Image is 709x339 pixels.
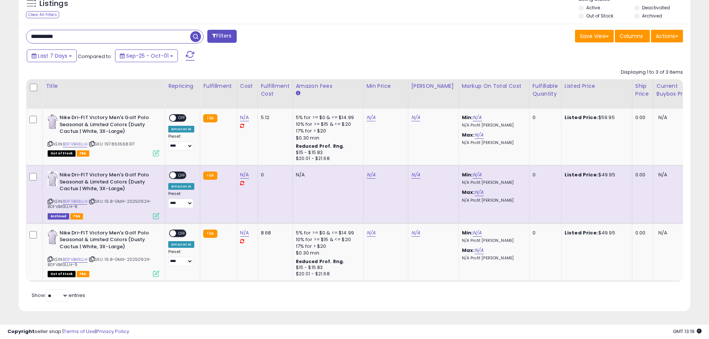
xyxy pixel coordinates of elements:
[533,230,556,236] div: 0
[176,230,188,236] span: OFF
[296,114,358,121] div: 5% for >= $0 & <= $14.99
[126,52,169,60] span: Sep-25 - Oct-01
[63,198,87,205] a: B0FVB43LLH
[48,256,151,268] span: | SKU: 19.8-GMA-20250924-B0FVB43LLH-9
[296,121,358,128] div: 10% for >= $15 & <= $20
[168,82,197,90] div: Repricing
[168,126,194,132] div: Amazon AI
[475,189,483,196] a: N/A
[240,171,249,179] a: N/A
[7,328,35,335] strong: Copyright
[48,198,151,210] span: | SKU: 19.8-GMA-20250924-B0FVB43LLH-8
[176,172,188,179] span: OFF
[48,114,58,129] img: 31hyO7gVc2L._SL40_.jpg
[462,229,473,236] b: Min:
[615,30,650,42] button: Columns
[48,114,159,156] div: ASIN:
[642,13,662,19] label: Archived
[657,82,695,98] div: Current Buybox Price
[635,230,648,236] div: 0.00
[261,230,287,236] div: 8.68
[642,4,670,11] label: Deactivated
[296,82,360,90] div: Amazon Fees
[411,171,420,179] a: N/A
[26,11,59,18] div: Clear All Filters
[203,82,233,90] div: Fulfillment
[296,271,358,277] div: $20.01 - $21.68
[367,171,376,179] a: N/A
[60,114,150,137] b: Nike Dri-FIT Victory Men's Golf Polo Seasonal & Limited Colors (Dusty Cactus | White, 3X-Large)
[462,256,524,261] p: N/A Profit [PERSON_NAME]
[203,114,217,122] small: FBA
[296,128,358,134] div: 17% for > $20
[296,135,358,141] div: $0.30 min
[296,258,345,265] b: Reduced Prof. Rng.
[176,115,188,121] span: OFF
[207,30,236,43] button: Filters
[462,238,524,243] p: N/A Profit [PERSON_NAME]
[60,230,150,252] b: Nike Dri-FIT Victory Men's Golf Polo Seasonal & Limited Colors (Dusty Cactus | White, 3X-Large)
[261,82,290,98] div: Fulfillment Cost
[462,123,524,128] p: N/A Profit [PERSON_NAME]
[168,249,194,266] div: Preset:
[115,49,178,62] button: Sep-25 - Oct-01
[621,69,683,76] div: Displaying 1 to 3 of 3 items
[63,141,87,147] a: B0FVB43LLH
[46,82,162,90] div: Title
[635,172,648,178] div: 0.00
[48,172,58,186] img: 31hyO7gVc2L._SL40_.jpg
[203,172,217,180] small: FBA
[411,229,420,237] a: N/A
[565,82,629,90] div: Listed Price
[77,271,89,277] span: FBA
[60,172,150,194] b: Nike Dri-FIT Victory Men's Golf Polo Seasonal & Limited Colors (Dusty Cactus | White, 3X-Large)
[168,134,194,151] div: Preset:
[651,30,683,42] button: Actions
[658,114,667,121] span: N/A
[462,180,524,185] p: N/A Profit [PERSON_NAME]
[575,30,614,42] button: Save View
[473,171,482,179] a: N/A
[635,114,648,121] div: 0.00
[673,328,702,335] span: 2025-10-9 13:19 GMT
[89,141,135,147] span: | SKU: 197863568317
[565,171,598,178] b: Listed Price:
[565,172,626,178] div: $49.95
[533,114,556,121] div: 0
[296,250,358,256] div: $0.30 min
[462,247,475,254] b: Max:
[261,114,287,121] div: 5.12
[240,229,249,237] a: N/A
[462,131,475,138] b: Max:
[296,230,358,236] div: 5% for >= $0 & <= $14.99
[367,82,405,90] div: Min Price
[565,114,626,121] div: $59.95
[240,114,249,121] a: N/A
[48,230,58,244] img: 31hyO7gVc2L._SL40_.jpg
[296,172,358,178] div: N/A
[533,172,556,178] div: 0
[586,13,613,19] label: Out of Stock
[203,230,217,238] small: FBA
[462,140,524,145] p: N/A Profit [PERSON_NAME]
[533,82,558,98] div: Fulfillable Quantity
[48,271,76,277] span: All listings that are currently out of stock and unavailable for purchase on Amazon
[411,82,456,90] div: [PERSON_NAME]
[32,292,85,299] span: Show: entries
[473,229,482,237] a: N/A
[367,114,376,121] a: N/A
[63,256,87,263] a: B0FVB43LLH
[48,150,76,157] span: All listings that are currently out of stock and unavailable for purchase on Amazon
[475,131,483,139] a: N/A
[565,230,626,236] div: $49.95
[462,189,475,196] b: Max:
[296,150,358,156] div: $15 - $15.83
[77,150,89,157] span: FBA
[462,198,524,203] p: N/A Profit [PERSON_NAME]
[296,90,300,97] small: Amazon Fees.
[462,114,473,121] b: Min:
[658,229,667,236] span: N/A
[261,172,287,178] div: 0
[38,52,67,60] span: Last 7 Days
[658,171,667,178] span: N/A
